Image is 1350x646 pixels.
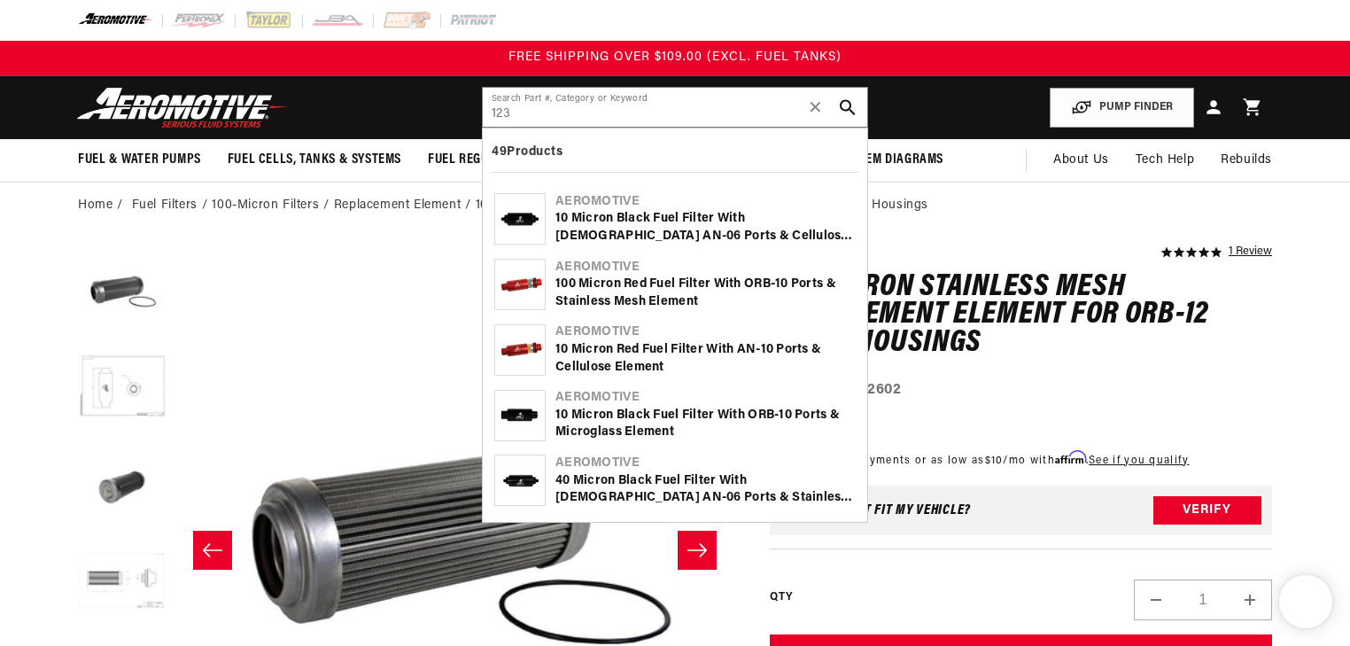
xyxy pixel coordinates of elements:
[483,88,867,127] input: Search by Part Number, Category or Keyword
[555,472,856,507] div: 40 Micron Black Fuel Filter with [DEMOGRAPHIC_DATA] AN-06 Ports & Stainless Mesh Element
[78,539,167,627] button: Load image 4 in gallery view
[555,193,856,211] div: Aeromotive
[78,344,167,432] button: Load image 2 in gallery view
[1221,151,1272,170] span: Rebuilds
[1055,451,1086,464] span: Affirm
[495,202,545,236] img: 10 Micron Black Fuel Filter with Male AN-06 Ports & Cellulose Element
[1053,153,1109,167] span: About Us
[214,139,415,181] summary: Fuel Cells, Tanks & Systems
[555,323,856,341] div: Aeromotive
[770,590,792,605] label: QTY
[808,93,824,121] span: ✕
[1153,496,1261,525] button: Verify
[770,274,1272,358] h1: 100 Micron Stainless Mesh Replacement Element for ORB-12 Filter Housings
[555,259,856,276] div: Aeromotive
[428,151,531,169] span: Fuel Regulators
[72,87,293,128] img: Aeromotive
[839,151,943,169] span: System Diagrams
[1136,151,1194,170] span: Tech Help
[495,464,545,498] img: 40 Micron Black Fuel Filter with Male AN-06 Ports & Stainless Mesh Element
[1040,139,1122,182] a: About Us
[555,210,856,245] div: 10 Micron Black Fuel Filter with [DEMOGRAPHIC_DATA] AN-06 Ports & Cellulose Element
[678,531,717,570] button: Slide right
[415,139,545,181] summary: Fuel Regulators
[193,531,232,570] button: Slide left
[508,51,842,64] span: FREE SHIPPING OVER $109.00 (EXCL. FUEL TANKS)
[212,196,333,215] li: 100-Micron Filters
[1207,139,1285,182] summary: Rebuilds
[492,145,563,159] b: 49 Products
[1089,455,1189,466] a: See if you qualify - Learn more about Affirm Financing (opens in modal)
[770,379,1272,402] div: Part Number:
[78,196,112,215] a: Home
[495,399,545,432] img: 10 Micron Black Fuel Filter with ORB-10 Ports & Microglass Element
[476,196,928,215] li: 100 Micron Stainless Mesh Replacement Element for ORB-12 Filter Housings
[1050,88,1194,128] button: PUMP FINDER
[826,139,957,181] summary: System Diagrams
[495,333,545,366] img: 10 Micron Red Fuel Filter with AN-10 Ports & Cellulose Element
[495,269,545,301] img: 100 Micron Red Fuel Filter with ORB-10 Ports & Stainless Mesh Element
[555,389,856,407] div: Aeromotive
[555,455,856,472] div: Aeromotive
[78,196,1272,215] nav: breadcrumbs
[1122,139,1207,182] summary: Tech Help
[65,139,214,181] summary: Fuel & Water Pumps
[555,407,856,441] div: 10 Micron Black Fuel Filter with ORB-10 Ports & Microglass Element
[78,246,167,335] button: Load image 1 in gallery view
[78,441,167,530] button: Load image 3 in gallery view
[78,151,201,169] span: Fuel & Water Pumps
[770,452,1189,469] p: 4 interest-free payments or as low as /mo with .
[334,196,476,215] li: Replacement Element
[132,196,213,215] li: Fuel Filters
[1229,246,1272,259] a: 1 reviews
[828,88,867,127] button: search button
[555,276,856,310] div: 100 Micron Red Fuel Filter with ORB-10 Ports & Stainless Mesh Element
[780,503,971,518] div: Does This part fit My vehicle?
[228,151,401,169] span: Fuel Cells, Tanks & Systems
[985,455,1004,466] span: $10
[862,383,902,397] strong: 12602
[555,341,856,376] div: 10 Micron Red Fuel Filter with AN-10 Ports & Cellulose Element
